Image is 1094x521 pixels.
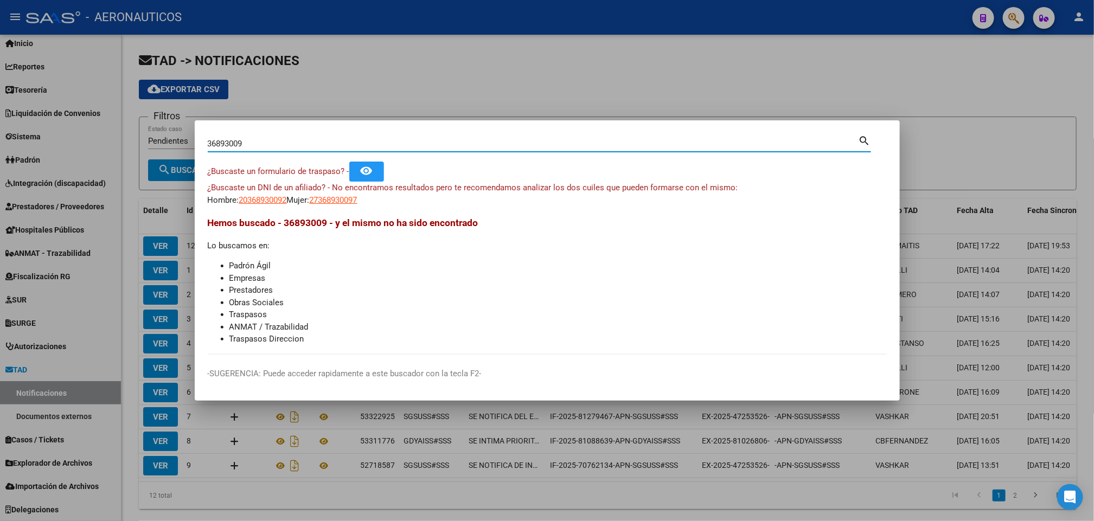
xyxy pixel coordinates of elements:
[208,183,738,192] span: ¿Buscaste un DNI de un afiliado? - No encontramos resultados pero te recomendamos analizar los do...
[1057,484,1083,510] div: Open Intercom Messenger
[208,216,887,345] div: Lo buscamos en:
[859,133,871,146] mat-icon: search
[229,284,887,297] li: Prestadores
[239,195,287,205] span: 20368930092
[208,182,887,206] div: Hombre: Mujer:
[229,321,887,333] li: ANMAT / Trazabilidad
[229,260,887,272] li: Padrón Ágil
[208,217,478,228] span: Hemos buscado - 36893009 - y el mismo no ha sido encontrado
[229,297,887,309] li: Obras Sociales
[229,272,887,285] li: Empresas
[310,195,357,205] span: 27368930097
[360,164,373,177] mat-icon: remove_red_eye
[229,308,887,321] li: Traspasos
[208,368,887,380] p: -SUGERENCIA: Puede acceder rapidamente a este buscador con la tecla F2-
[208,166,349,176] span: ¿Buscaste un formulario de traspaso? -
[229,333,887,345] li: Traspasos Direccion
